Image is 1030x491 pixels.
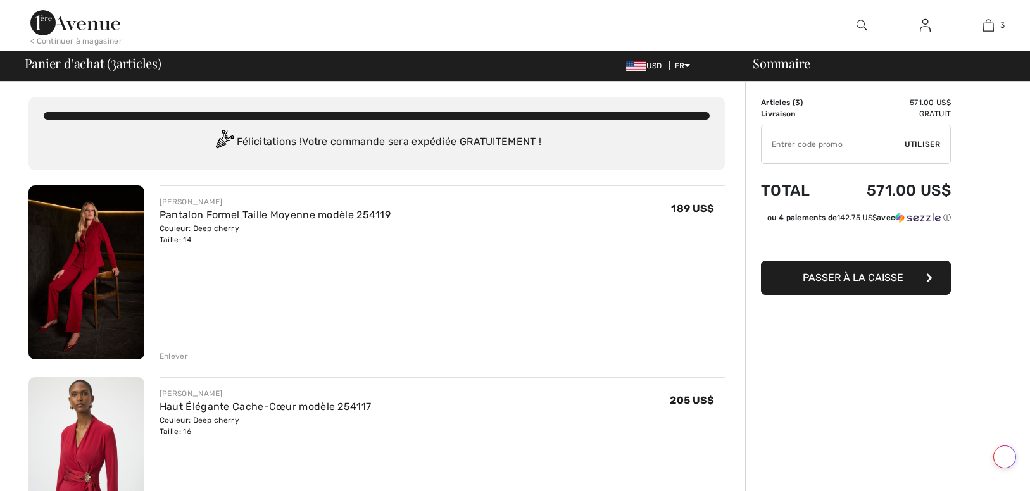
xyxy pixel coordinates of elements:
span: 189 US$ [671,202,714,214]
span: USD [626,61,667,70]
img: US Dollar [626,61,646,71]
a: Pantalon Formel Taille Moyenne modèle 254119 [160,209,391,221]
div: Couleur: Deep cherry Taille: 16 [160,414,371,437]
a: Haut Élégante Cache-Cœur modèle 254117 [160,401,371,413]
span: 205 US$ [670,394,714,406]
iframe: Trouvez des informations supplémentaires ici [793,129,1030,491]
div: [PERSON_NAME] [160,196,391,208]
img: Mon panier [983,18,994,33]
td: Total [761,169,831,212]
div: [PERSON_NAME] [160,388,371,399]
td: 571.00 US$ [831,97,951,108]
div: Sommaire [738,57,1022,70]
td: Articles ( ) [761,97,831,108]
a: Se connecter [910,18,941,34]
div: Félicitations ! Votre commande sera expédiée GRATUITEMENT ! [44,130,710,155]
a: 3 [957,18,1019,33]
td: Livraison [761,108,831,120]
span: 3 [111,54,116,70]
button: Passer à la caisse [761,261,951,295]
div: Enlever [160,351,188,362]
img: 1ère Avenue [30,10,120,35]
img: Congratulation2.svg [211,130,237,155]
img: Mes infos [920,18,931,33]
div: ou 4 paiements de avec [767,212,951,223]
iframe: PayPal-paypal [761,228,951,256]
img: recherche [857,18,867,33]
div: Couleur: Deep cherry Taille: 14 [160,223,391,245]
span: Panier d'achat ( articles) [25,57,161,70]
span: 3 [1000,20,1005,31]
input: Code promo [762,125,905,163]
span: 3 [795,98,800,107]
div: < Continuer à magasiner [30,35,122,47]
div: ou 4 paiements de142.75 US$avecSezzle Cliquez pour en savoir plus sur Sezzle [761,212,951,228]
img: Pantalon Formel Taille Moyenne modèle 254119 [28,185,144,359]
td: Gratuit [831,108,951,120]
span: FR [675,61,691,70]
